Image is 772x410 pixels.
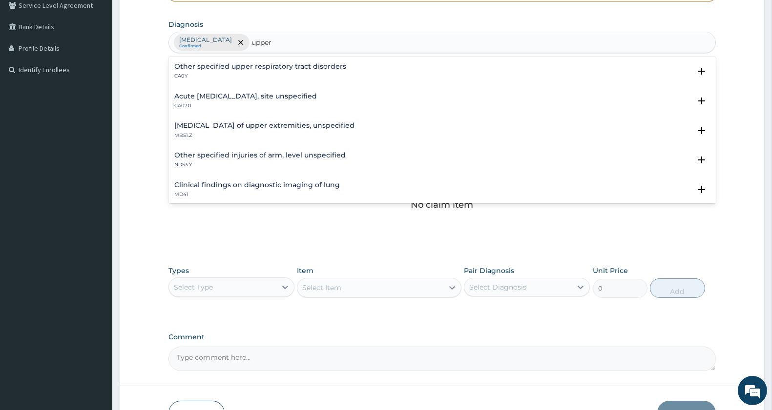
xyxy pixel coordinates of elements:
small: Confirmed [179,44,232,49]
label: Diagnosis [168,20,203,29]
i: open select status [696,154,708,166]
p: No claim item [411,200,473,210]
h4: Acute [MEDICAL_DATA], site unspecified [174,93,317,100]
p: MD41 [174,191,340,198]
label: Pair Diagnosis [464,266,514,275]
label: Types [168,267,189,275]
h4: Clinical findings on diagnostic imaging of lung [174,181,340,189]
label: Comment [168,333,716,341]
div: Select Diagnosis [469,282,526,292]
div: Select Type [174,282,213,292]
textarea: Type your message and hit 'Enter' [5,266,186,300]
span: remove selection option [236,38,245,47]
h4: [MEDICAL_DATA] of upper extremities, unspecified [174,122,355,129]
h4: Other specified upper respiratory tract disorders [174,63,346,70]
label: Unit Price [593,266,628,275]
div: Minimize live chat window [160,5,184,28]
button: Add [650,278,705,298]
p: CA0Y [174,73,346,79]
p: MB51.Z [174,132,355,139]
label: Item [297,266,313,275]
div: Chat with us now [51,55,164,67]
p: CA07.0 [174,102,317,109]
span: We're online! [57,123,135,221]
p: [MEDICAL_DATA] [179,36,232,44]
p: ND53.Y [174,161,346,168]
i: open select status [696,184,708,195]
img: d_794563401_company_1708531726252_794563401 [18,49,40,73]
h4: Other specified injuries of arm, level unspecified [174,152,346,159]
i: open select status [696,125,708,137]
i: open select status [696,65,708,77]
i: open select status [696,95,708,107]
